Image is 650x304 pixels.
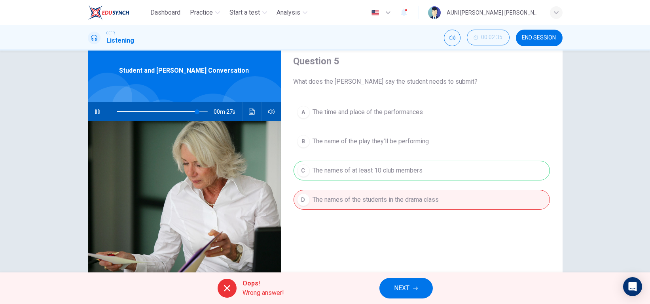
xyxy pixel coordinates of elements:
img: en [370,10,380,16]
span: Practice [190,8,213,17]
a: EduSynch logo [88,5,148,21]
span: Student and [PERSON_NAME] Conversation [119,66,249,75]
button: Click to see the audio transcription [246,102,258,121]
span: 00:02:35 [481,34,503,41]
span: Start a test [229,8,260,17]
h4: Question 5 [294,55,550,68]
button: Start a test [226,6,270,20]
span: 00m 27s [214,102,242,121]
button: Dashboard [147,6,184,20]
img: Profile picture [428,6,441,19]
button: NEXT [379,278,433,298]
span: What does the [PERSON_NAME] say the student needs to submit? [294,77,550,86]
span: CEFR [107,30,115,36]
img: EduSynch logo [88,5,129,21]
span: END SESSION [522,35,556,41]
span: Wrong answer! [243,288,284,298]
h1: Listening [107,36,135,45]
span: Analysis [277,8,300,17]
div: AUNI [PERSON_NAME] [PERSON_NAME] [447,8,540,17]
div: Open Intercom Messenger [623,277,642,296]
button: Analysis [273,6,311,20]
span: Dashboard [150,8,180,17]
span: Oops! [243,279,284,288]
button: Practice [187,6,223,20]
div: Hide [467,30,510,46]
button: END SESSION [516,30,563,46]
button: 00:02:35 [467,30,510,45]
span: NEXT [394,283,410,294]
div: Mute [444,30,460,46]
